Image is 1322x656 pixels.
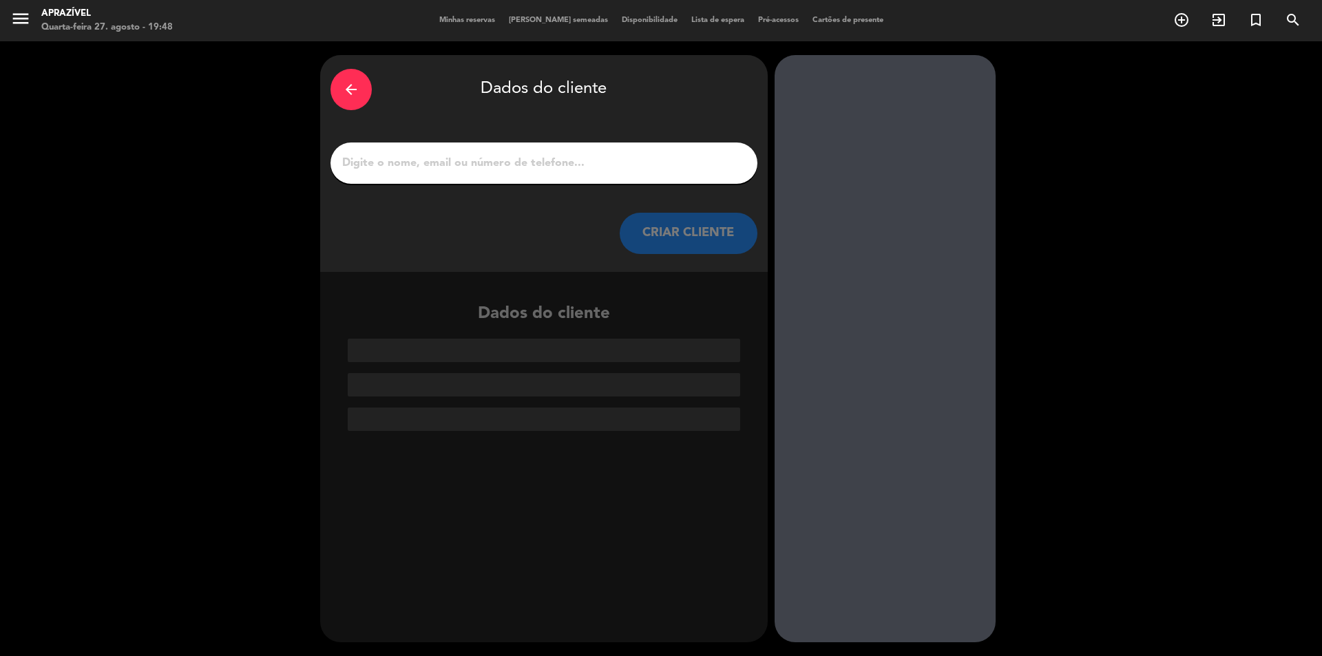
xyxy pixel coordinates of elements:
[1285,12,1301,28] i: search
[10,8,31,29] i: menu
[502,17,615,24] span: [PERSON_NAME] semeadas
[341,154,747,173] input: Digite o nome, email ou número de telefone...
[343,81,359,98] i: arrow_back
[41,21,173,34] div: Quarta-feira 27. agosto - 19:48
[806,17,890,24] span: Cartões de presente
[1173,12,1190,28] i: add_circle_outline
[615,17,684,24] span: Disponibilidade
[684,17,751,24] span: Lista de espera
[620,213,757,254] button: CRIAR CLIENTE
[41,7,173,21] div: Aprazível
[432,17,502,24] span: Minhas reservas
[1248,12,1264,28] i: turned_in_not
[320,301,768,431] div: Dados do cliente
[751,17,806,24] span: Pré-acessos
[10,8,31,34] button: menu
[1210,12,1227,28] i: exit_to_app
[330,65,757,114] div: Dados do cliente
